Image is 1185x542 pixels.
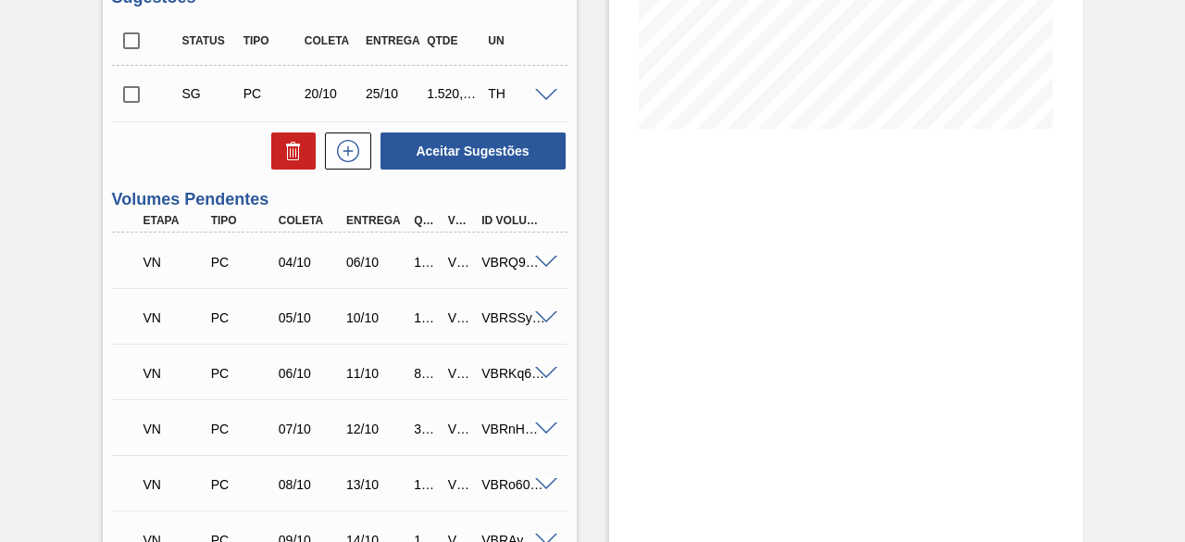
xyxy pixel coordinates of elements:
div: UN [483,34,548,47]
div: 05/10/2025 [274,310,347,325]
div: Qtde [409,214,442,227]
div: 326,760 [409,422,442,436]
div: Status [178,34,243,47]
div: Coleta [274,214,347,227]
div: Entrega [361,34,426,47]
div: Pedido de Compra [206,422,280,436]
p: VN [143,477,207,492]
div: Sugestão Criada [178,86,243,101]
div: 11/10/2025 [342,366,415,381]
div: Aceitar Sugestões [371,131,568,171]
div: Entrega [342,214,415,227]
div: Tipo [239,34,304,47]
div: Volume de Negociação [139,353,212,394]
p: VN [143,366,207,381]
div: 12/10/2025 [342,422,415,436]
div: Nova sugestão [316,132,371,170]
div: 163,380 [409,477,442,492]
div: V627668 [443,477,476,492]
div: VBRnHYgOF [477,422,550,436]
div: 13/10/2025 [342,477,415,492]
div: Pedido de Compra [206,255,280,270]
div: VBRQ9Btwz [477,255,550,270]
div: 10/10/2025 [342,310,415,325]
div: Pedido de Compra [206,366,280,381]
div: V627532 [443,310,476,325]
div: 06/10/2025 [274,366,347,381]
div: Id Volume Interno [477,214,550,227]
div: VBRKq62cu [477,366,550,381]
p: VN [143,422,207,436]
div: Volume de Negociação [139,297,212,338]
div: Volume de Negociação [139,242,212,283]
div: Tipo [206,214,280,227]
div: V627533 [443,366,476,381]
div: V627534 [443,422,476,436]
p: VN [143,255,207,270]
div: Pedido de Compra [239,86,304,101]
div: Pedido de Compra [206,310,280,325]
div: Excluir Sugestões [262,132,316,170]
div: 1.520,640 [422,86,487,101]
div: Coleta [300,34,365,47]
div: 163,380 [409,310,442,325]
div: 08/10/2025 [274,477,347,492]
div: 1.429,575 [409,255,442,270]
div: VBRo604FF [477,477,550,492]
div: 04/10/2025 [274,255,347,270]
div: Qtde [422,34,487,47]
div: Pedido de Compra [206,477,280,492]
div: 20/10/2025 [300,86,365,101]
div: Etapa [139,214,212,227]
div: Volume de Negociação [139,409,212,449]
div: 25/10/2025 [361,86,426,101]
div: TH [483,86,548,101]
button: Aceitar Sugestões [380,132,566,170]
div: VBRSSyc3I [477,310,550,325]
h3: Volumes Pendentes [112,190,568,209]
div: 07/10/2025 [274,422,347,436]
div: V627806 [443,255,476,270]
div: Volume Portal [443,214,476,227]
div: 06/10/2025 [342,255,415,270]
div: Volume de Negociação [139,464,212,505]
div: 816,900 [409,366,442,381]
p: VN [143,310,207,325]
